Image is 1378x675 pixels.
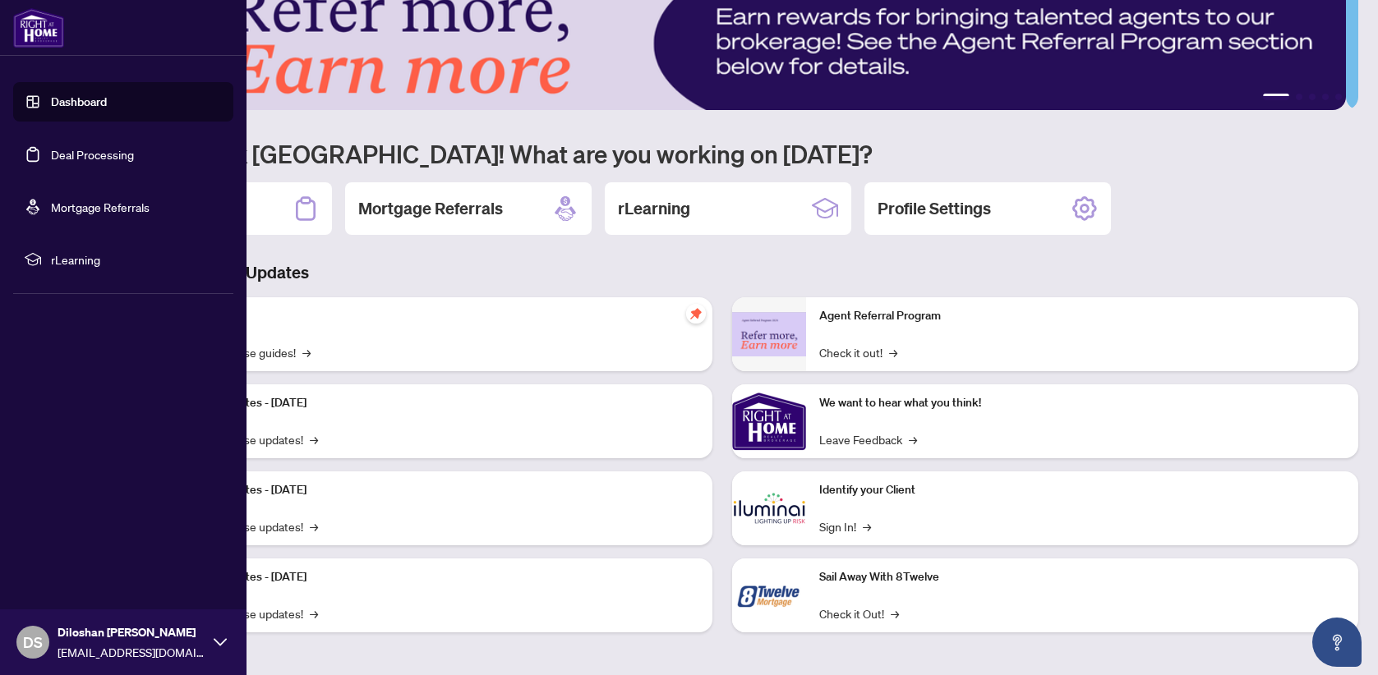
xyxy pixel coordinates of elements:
[1312,618,1362,667] button: Open asap
[889,343,897,361] span: →
[819,481,1346,499] p: Identify your Client
[878,197,991,220] h2: Profile Settings
[1309,94,1316,100] button: 3
[358,197,503,220] h2: Mortgage Referrals
[51,147,134,162] a: Deal Processing
[13,8,64,48] img: logo
[819,343,897,361] a: Check it out!→
[732,471,806,545] img: Identify your Client
[686,304,706,324] span: pushpin
[1296,94,1302,100] button: 2
[909,430,917,448] span: →
[618,197,690,220] h2: rLearning
[51,250,222,269] span: rLearning
[310,517,318,535] span: →
[58,643,205,661] span: [EMAIL_ADDRESS][DOMAIN_NAME]
[819,307,1346,325] p: Agent Referral Program
[58,623,205,641] span: Diloshan [PERSON_NAME]
[732,384,806,458] img: We want to hear what you think!
[173,568,699,586] p: Platform Updates - [DATE]
[1335,94,1342,100] button: 5
[819,517,871,535] a: Sign In!→
[819,568,1346,586] p: Sail Away With 8Twelve
[819,394,1346,412] p: We want to hear what you think!
[51,94,107,109] a: Dashboard
[891,604,899,622] span: →
[51,200,150,214] a: Mortgage Referrals
[1322,94,1329,100] button: 4
[1263,94,1289,100] button: 1
[732,558,806,632] img: Sail Away With 8Twelve
[863,517,871,535] span: →
[173,307,699,325] p: Self-Help
[819,604,899,622] a: Check it Out!→
[310,430,318,448] span: →
[23,631,43,654] span: DS
[173,394,699,412] p: Platform Updates - [DATE]
[173,481,699,499] p: Platform Updates - [DATE]
[85,261,1358,284] h3: Brokerage & Industry Updates
[302,343,311,361] span: →
[732,312,806,357] img: Agent Referral Program
[819,430,917,448] a: Leave Feedback→
[310,604,318,622] span: →
[85,138,1358,169] h1: Welcome back [GEOGRAPHIC_DATA]! What are you working on [DATE]?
